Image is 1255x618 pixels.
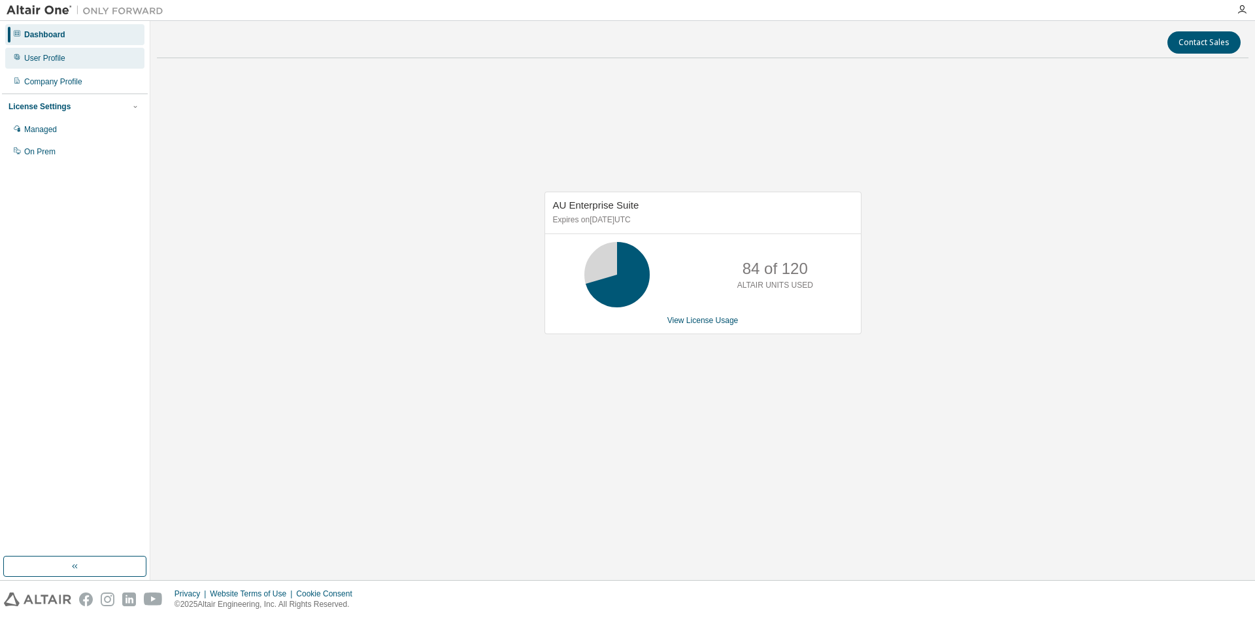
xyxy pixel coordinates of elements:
[24,146,56,157] div: On Prem
[4,592,71,606] img: altair_logo.svg
[553,215,850,226] p: Expires on [DATE] UTC
[24,29,65,40] div: Dashboard
[743,258,808,280] p: 84 of 120
[7,4,170,17] img: Altair One
[79,592,93,606] img: facebook.svg
[144,592,163,606] img: youtube.svg
[296,589,360,599] div: Cookie Consent
[24,77,82,87] div: Company Profile
[24,124,57,135] div: Managed
[553,199,639,211] span: AU Enterprise Suite
[175,599,360,610] p: © 2025 Altair Engineering, Inc. All Rights Reserved.
[24,53,65,63] div: User Profile
[175,589,210,599] div: Privacy
[8,101,71,112] div: License Settings
[1167,31,1241,54] button: Contact Sales
[101,592,114,606] img: instagram.svg
[122,592,136,606] img: linkedin.svg
[210,589,296,599] div: Website Terms of Use
[667,316,739,325] a: View License Usage
[737,280,813,291] p: ALTAIR UNITS USED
